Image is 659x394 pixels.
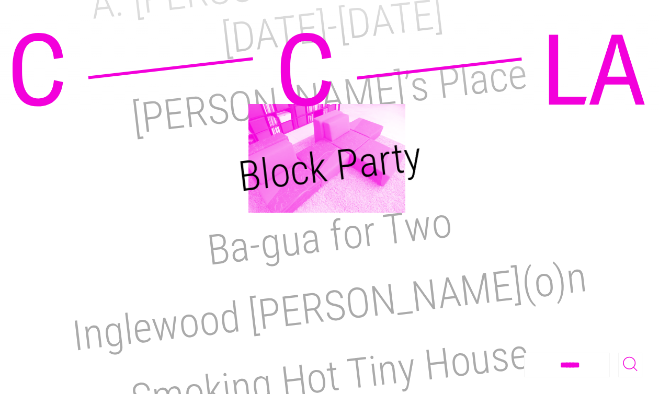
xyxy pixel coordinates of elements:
[235,132,423,202] a: Block Party
[129,50,530,144] a: [PERSON_NAME]’s Place
[70,252,589,361] a: Inglewood [PERSON_NAME](o)n
[618,353,642,377] button: Toggle Search
[204,198,455,275] a: Ba-gua for Two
